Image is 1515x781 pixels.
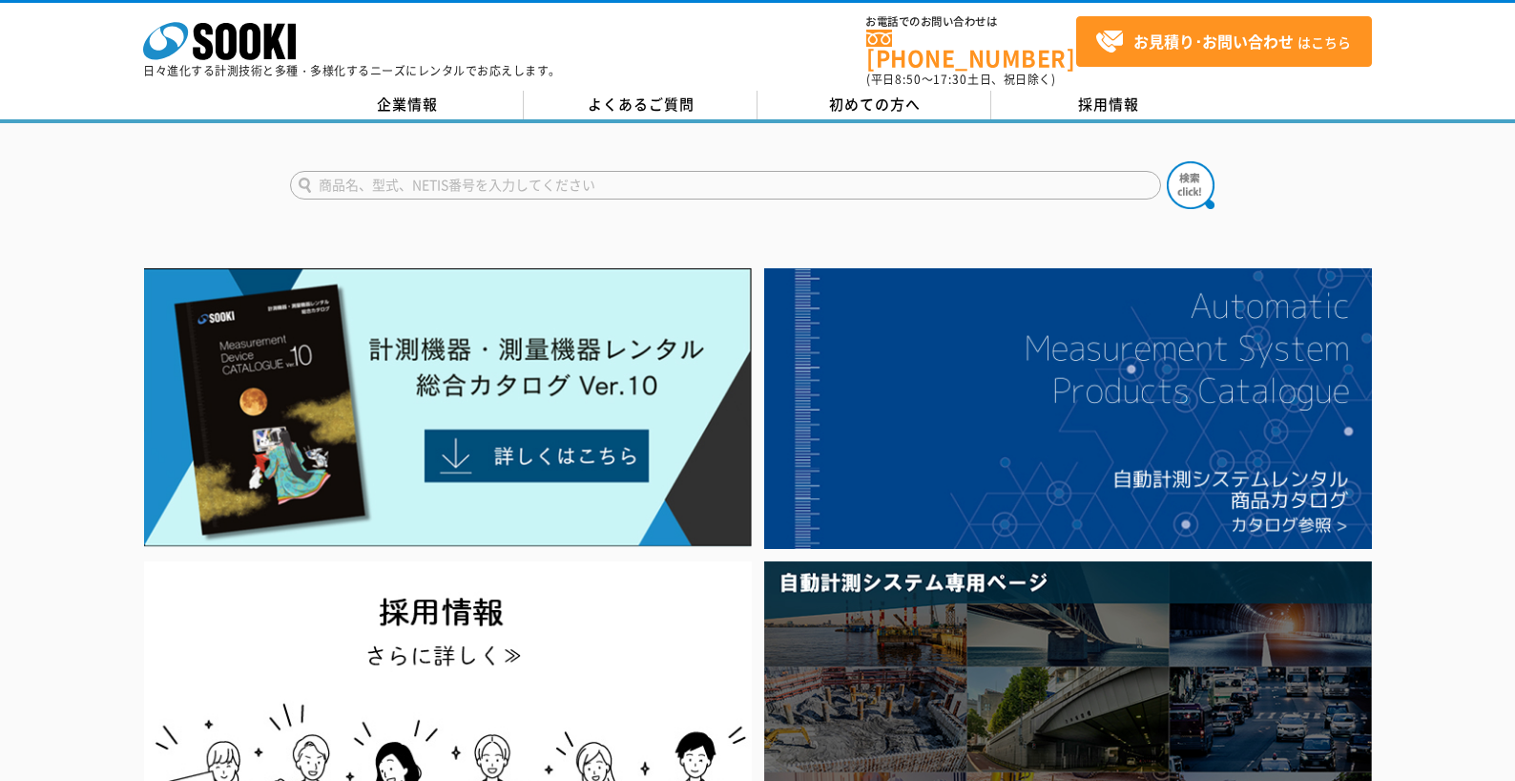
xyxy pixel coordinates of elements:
[1076,16,1372,67] a: お見積り･お問い合わせはこちら
[1167,161,1214,209] img: btn_search.png
[866,71,1055,88] span: (平日 ～ 土日、祝日除く)
[757,91,991,119] a: 初めての方へ
[290,171,1161,200] input: 商品名、型式、NETIS番号を入力してください
[866,16,1076,28] span: お電話でのお問い合わせは
[524,91,757,119] a: よくあるご質問
[829,94,921,115] span: 初めての方へ
[933,71,967,88] span: 17:30
[290,91,524,119] a: 企業情報
[143,65,561,76] p: 日々進化する計測技術と多種・多様化するニーズにレンタルでお応えします。
[1133,30,1294,53] strong: お見積り･お問い合わせ
[144,268,752,547] img: Catalog Ver10
[895,71,922,88] span: 8:50
[866,30,1076,69] a: [PHONE_NUMBER]
[764,268,1372,549] img: 自動計測システムカタログ
[991,91,1225,119] a: 採用情報
[1095,28,1351,56] span: はこちら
